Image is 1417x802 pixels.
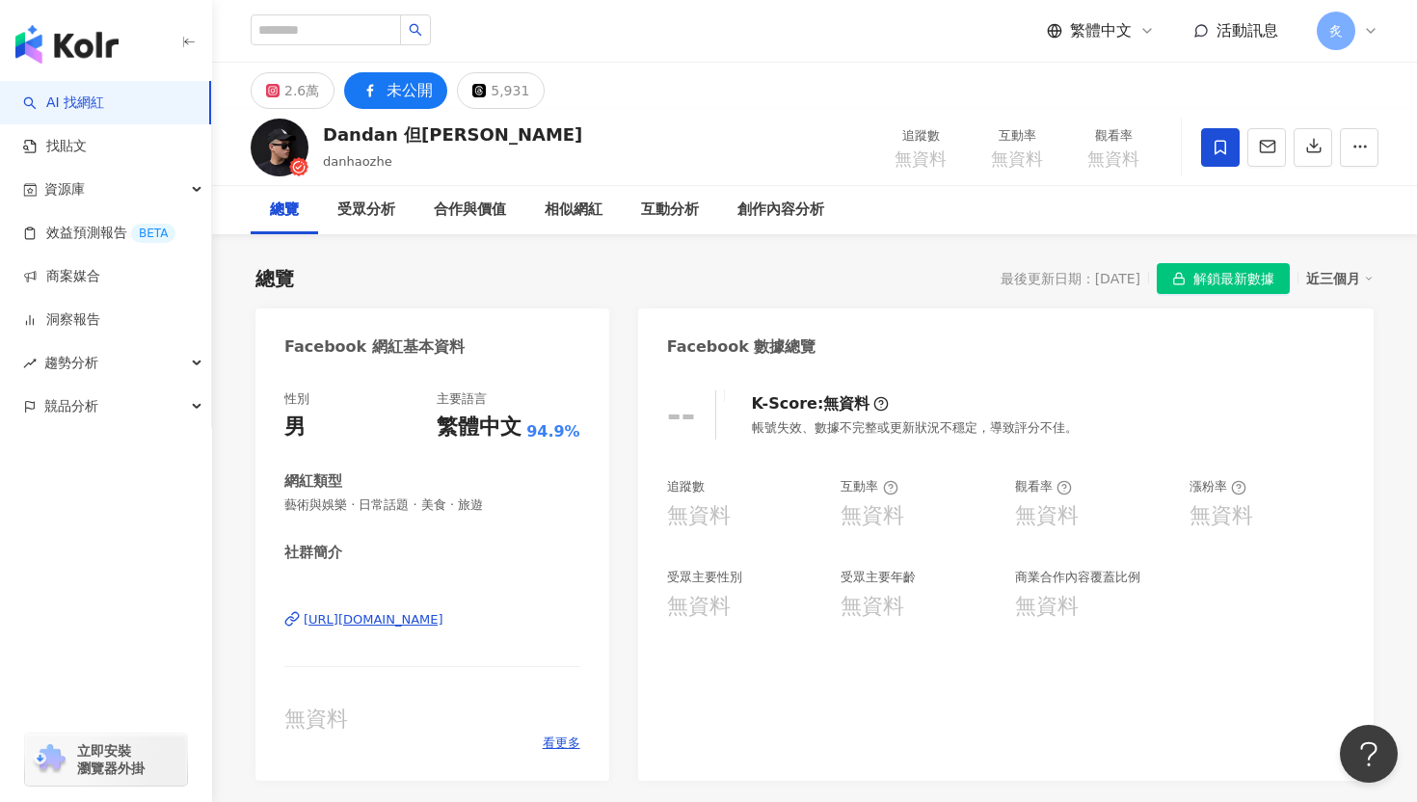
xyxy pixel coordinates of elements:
[304,611,443,628] div: [URL][DOMAIN_NAME]
[884,126,957,146] div: 追蹤數
[284,611,580,628] a: [URL][DOMAIN_NAME]
[641,199,699,222] div: 互動分析
[284,390,309,408] div: 性別
[1340,725,1398,783] iframe: Help Scout Beacon - Open
[31,744,68,775] img: chrome extension
[344,72,447,109] button: 未公開
[23,137,87,156] a: 找貼文
[991,149,1043,169] span: 無資料
[526,421,580,442] span: 94.9%
[667,592,731,622] div: 無資料
[1015,501,1079,531] div: 無資料
[841,478,897,495] div: 互動率
[491,77,529,104] div: 5,931
[1190,501,1253,531] div: 無資料
[437,390,487,408] div: 主要語言
[752,393,890,414] div: K-Score :
[25,734,187,786] a: chrome extension立即安裝 瀏覽器外掛
[409,23,422,37] span: search
[23,357,37,370] span: rise
[752,419,1078,437] div: 帳號失效、數據不完整或更新狀況不穩定，導致評分不佳。
[1015,478,1072,495] div: 觀看率
[284,77,319,104] div: 2.6萬
[434,199,506,222] div: 合作與價值
[895,149,947,169] span: 無資料
[284,336,465,358] div: Facebook 網紅基本資料
[251,72,334,109] button: 2.6萬
[251,119,308,176] img: KOL Avatar
[23,310,100,330] a: 洞察報告
[1193,264,1274,295] span: 解鎖最新數據
[1001,271,1140,286] div: 最後更新日期：[DATE]
[23,94,104,113] a: searchAI 找網紅
[737,199,824,222] div: 創作內容分析
[437,413,521,442] div: 繁體中文
[841,592,904,622] div: 無資料
[323,122,582,147] div: Dandan 但[PERSON_NAME]
[667,395,696,435] div: --
[841,569,916,586] div: 受眾主要年齡
[1015,569,1140,586] div: 商業合作內容覆蓋比例
[1070,20,1132,41] span: 繁體中文
[284,705,580,735] div: 無資料
[323,154,392,169] span: danhaozhe
[1306,266,1374,291] div: 近三個月
[667,478,705,495] div: 追蹤數
[23,224,175,243] a: 效益預測報告BETA
[1329,20,1343,41] span: 炙
[284,496,580,514] span: 藝術與娛樂 · 日常話題 · 美食 · 旅遊
[457,72,545,109] button: 5,931
[23,267,100,286] a: 商案媒合
[543,735,580,752] span: 看更多
[823,393,869,414] div: 無資料
[387,77,433,104] div: 未公開
[667,569,742,586] div: 受眾主要性別
[255,265,294,292] div: 總覽
[1190,478,1246,495] div: 漲粉率
[1087,149,1139,169] span: 無資料
[545,199,602,222] div: 相似網紅
[44,168,85,211] span: 資源庫
[337,199,395,222] div: 受眾分析
[284,471,342,492] div: 網紅類型
[270,199,299,222] div: 總覽
[44,341,98,385] span: 趨勢分析
[980,126,1054,146] div: 互動率
[667,336,816,358] div: Facebook 數據總覽
[284,543,342,563] div: 社群簡介
[1216,21,1278,40] span: 活動訊息
[841,501,904,531] div: 無資料
[77,742,145,777] span: 立即安裝 瀏覽器外掛
[1077,126,1150,146] div: 觀看率
[284,413,306,442] div: 男
[1015,592,1079,622] div: 無資料
[667,501,731,531] div: 無資料
[1157,263,1290,294] button: 解鎖最新數據
[44,385,98,428] span: 競品分析
[15,25,119,64] img: logo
